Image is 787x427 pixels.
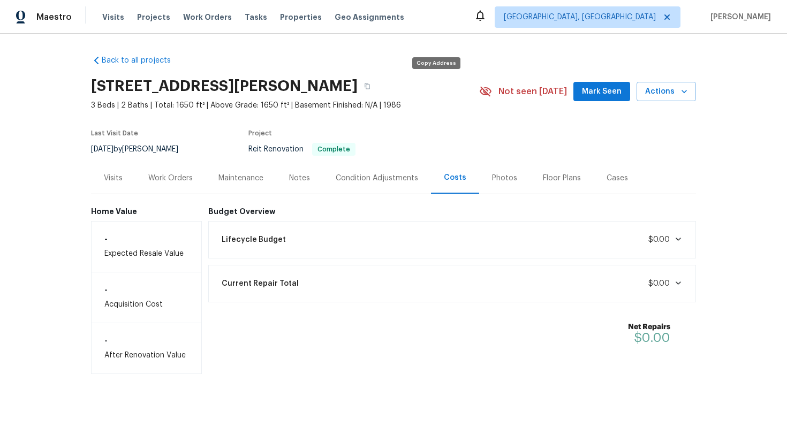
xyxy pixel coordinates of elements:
[91,100,479,111] span: 3 Beds | 2 Baths | Total: 1650 ft² | Above Grade: 1650 ft² | Basement Finished: N/A | 1986
[444,172,466,183] div: Costs
[336,173,418,184] div: Condition Adjustments
[573,82,630,102] button: Mark Seen
[222,234,286,245] span: Lifecycle Budget
[648,280,670,287] span: $0.00
[289,173,310,184] div: Notes
[91,207,202,216] h6: Home Value
[504,12,656,22] span: [GEOGRAPHIC_DATA], [GEOGRAPHIC_DATA]
[335,12,404,22] span: Geo Assignments
[218,173,263,184] div: Maintenance
[248,130,272,136] span: Project
[607,173,628,184] div: Cases
[91,143,191,156] div: by [PERSON_NAME]
[148,173,193,184] div: Work Orders
[280,12,322,22] span: Properties
[104,173,123,184] div: Visits
[645,85,687,98] span: Actions
[91,272,202,323] div: Acquisition Cost
[245,13,267,21] span: Tasks
[208,207,697,216] h6: Budget Overview
[648,236,670,243] span: $0.00
[183,12,232,22] span: Work Orders
[706,12,771,22] span: [PERSON_NAME]
[102,12,124,22] span: Visits
[492,173,517,184] div: Photos
[91,323,202,374] div: After Renovation Value
[582,85,622,98] span: Mark Seen
[91,55,194,66] a: Back to all projects
[91,130,138,136] span: Last Visit Date
[104,336,188,345] h6: -
[91,221,202,272] div: Expected Resale Value
[543,173,581,184] div: Floor Plans
[91,81,358,91] h2: [STREET_ADDRESS][PERSON_NAME]
[137,12,170,22] span: Projects
[637,82,696,102] button: Actions
[634,331,670,344] span: $0.00
[91,146,113,153] span: [DATE]
[104,285,188,294] h6: -
[498,86,567,97] span: Not seen [DATE]
[628,322,670,332] b: Net Repairs
[104,234,188,243] h6: -
[313,146,354,152] span: Complete
[248,146,355,153] span: Reit Renovation
[36,12,72,22] span: Maestro
[222,278,299,289] span: Current Repair Total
